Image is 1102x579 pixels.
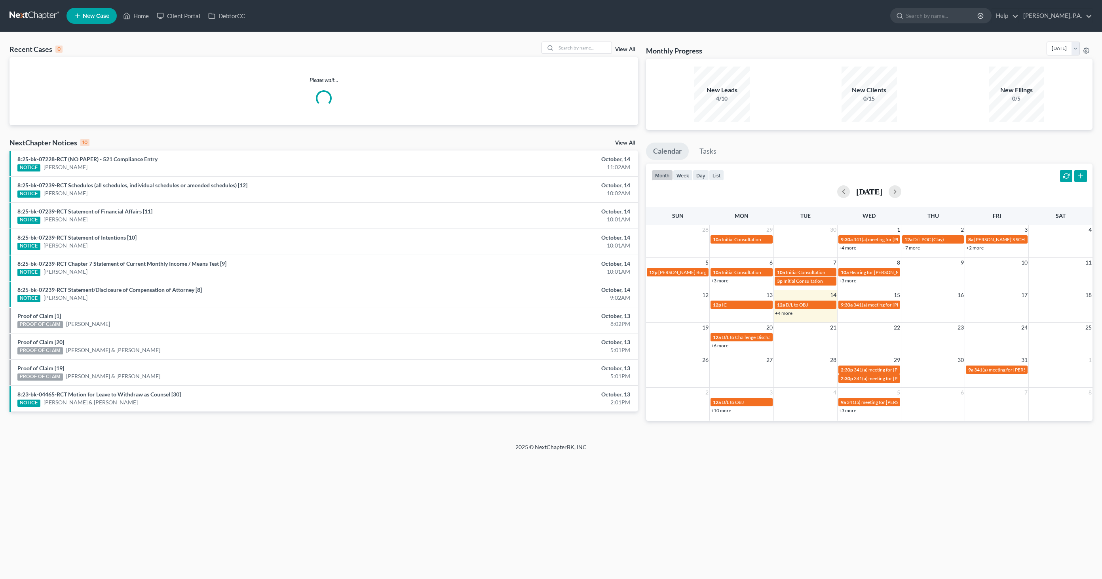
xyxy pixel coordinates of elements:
[863,212,876,219] span: Wed
[44,163,87,171] a: [PERSON_NAME]
[842,95,897,103] div: 0/15
[119,9,153,23] a: Home
[652,170,673,181] button: month
[968,367,973,373] span: 9a
[896,258,901,267] span: 8
[17,365,64,371] a: Proof of Claim [19]
[1085,258,1092,267] span: 11
[1085,323,1092,332] span: 25
[856,187,882,196] h2: [DATE]
[968,236,973,242] span: 8a
[431,364,630,372] div: October, 13
[431,163,630,171] div: 11:02AM
[853,302,930,308] span: 341(a) meeting for [PERSON_NAME]
[832,258,837,267] span: 7
[841,269,849,275] span: 10a
[766,225,773,234] span: 29
[431,312,630,320] div: October, 13
[847,399,923,405] span: 341(a) meeting for [PERSON_NAME]
[431,208,630,215] div: October, 14
[431,242,630,250] div: 10:01AM
[711,408,731,413] a: +10 more
[431,346,630,354] div: 5:01PM
[735,212,749,219] span: Mon
[17,269,40,276] div: NOTICE
[800,212,811,219] span: Tue
[713,399,721,405] span: 12a
[17,347,63,354] div: PROOF OF CLAIM
[842,86,897,95] div: New Clients
[1024,225,1028,234] span: 3
[841,375,853,381] span: 2:30p
[1020,258,1028,267] span: 10
[431,286,630,294] div: October, 14
[431,189,630,197] div: 10:02AM
[829,323,837,332] span: 21
[713,334,721,340] span: 12a
[974,236,1040,242] span: [PERSON_NAME]'S SCHEDULE
[766,290,773,300] span: 13
[896,388,901,397] span: 5
[904,236,912,242] span: 12a
[431,390,630,398] div: October, 13
[1020,323,1028,332] span: 24
[989,86,1044,95] div: New Filings
[957,323,965,332] span: 23
[841,302,853,308] span: 9:30a
[786,302,808,308] span: D/L to OBJ
[9,44,63,54] div: Recent Cases
[44,215,87,223] a: [PERSON_NAME]
[44,294,87,302] a: [PERSON_NAME]
[693,170,709,181] button: day
[927,212,939,219] span: Thu
[17,391,181,398] a: 8:23-bk-04465-RCT Motion for Leave to Withdraw as Counsel [30]
[44,268,87,276] a: [PERSON_NAME]
[66,346,160,354] a: [PERSON_NAME] & [PERSON_NAME]
[83,13,109,19] span: New Case
[673,170,693,181] button: week
[713,302,721,308] span: 12p
[1088,388,1092,397] span: 8
[646,143,689,160] a: Calendar
[1024,388,1028,397] span: 7
[646,46,702,55] h3: Monthly Progress
[17,164,40,171] div: NOTICE
[17,217,40,224] div: NOTICE
[431,234,630,242] div: October, 14
[893,355,901,365] span: 29
[658,269,727,275] span: [PERSON_NAME] Burgers at Elks
[44,189,87,197] a: [PERSON_NAME]
[615,47,635,52] a: View All
[906,8,978,23] input: Search by name...
[783,278,823,284] span: Initial Consultation
[9,76,638,84] p: Please wait...
[722,334,803,340] span: D/L to Challenge Dischargeability (Clay)
[989,95,1044,103] div: 0/5
[786,269,825,275] span: Initial Consultation
[960,225,965,234] span: 2
[853,236,930,242] span: 341(a) meeting for [PERSON_NAME]
[692,143,724,160] a: Tasks
[17,182,247,189] a: 8:25-bk-07239-RCT Schedules (all schedules, individual schedules or amended schedules) [12]
[1056,212,1066,219] span: Sat
[841,236,853,242] span: 9:30a
[966,245,984,251] a: +2 more
[769,388,773,397] span: 3
[829,355,837,365] span: 28
[960,388,965,397] span: 6
[431,181,630,189] div: October, 14
[711,278,728,284] a: +3 more
[17,321,63,328] div: PROOF OF CLAIM
[854,375,972,381] span: 341(a) meeting for [PERSON_NAME] & [PERSON_NAME]
[893,290,901,300] span: 15
[896,225,901,234] span: 1
[1085,290,1092,300] span: 18
[709,170,724,181] button: list
[17,260,226,267] a: 8:25-bk-07239-RCT Chapter 7 Statement of Current Monthly Income / Means Test [9]
[960,258,965,267] span: 9
[44,398,138,406] a: [PERSON_NAME] & [PERSON_NAME]
[829,290,837,300] span: 14
[17,339,64,345] a: Proof of Claim [20]
[17,373,63,381] div: PROOF OF CLAIM
[66,372,160,380] a: [PERSON_NAME] & [PERSON_NAME]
